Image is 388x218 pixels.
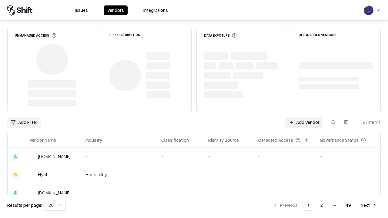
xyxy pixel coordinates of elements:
div: - [161,171,199,178]
a: Add Vendor [285,117,323,128]
div: C [12,172,18,178]
p: Results per page: [7,202,42,208]
button: Issues [71,5,92,15]
div: A [12,154,18,160]
div: - [258,153,310,160]
img: Hyatt [29,172,35,178]
div: - [208,190,249,196]
div: - [85,153,152,160]
button: Integrations [140,5,172,15]
div: - [161,153,199,160]
div: - [208,171,249,178]
button: 2 [316,200,328,211]
div: [DOMAIN_NAME] [38,190,71,196]
div: - [258,190,310,196]
div: Unmanaged Access [15,33,56,38]
img: primesec.co.il [29,190,35,196]
div: [DOMAIN_NAME] [38,153,71,160]
div: - [258,171,310,178]
div: Vendor Name [29,137,56,143]
div: - [161,190,199,196]
div: Detected Access [258,137,293,143]
div: - [208,153,249,160]
div: Classification [161,137,189,143]
div: - [320,153,376,160]
div: A [12,190,18,196]
div: Data Exposure [204,33,237,38]
button: 49 [341,200,356,211]
button: Next [357,200,381,211]
button: Vendors [104,5,128,15]
img: intrado.com [29,154,35,160]
div: Hospitality [85,171,152,178]
div: - [320,171,376,178]
nav: pagination [269,200,381,211]
div: - [85,190,152,196]
div: - [320,190,376,196]
div: Offboarded Vendors [299,33,336,36]
div: Governance Status [320,137,359,143]
button: 1 [303,200,314,211]
div: Industry [85,137,102,143]
div: Identity Source [208,137,239,143]
button: Add Filter [7,117,41,128]
div: 971 items [356,119,381,125]
div: Risk Distribution [109,33,140,36]
div: Hyatt [38,171,49,178]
